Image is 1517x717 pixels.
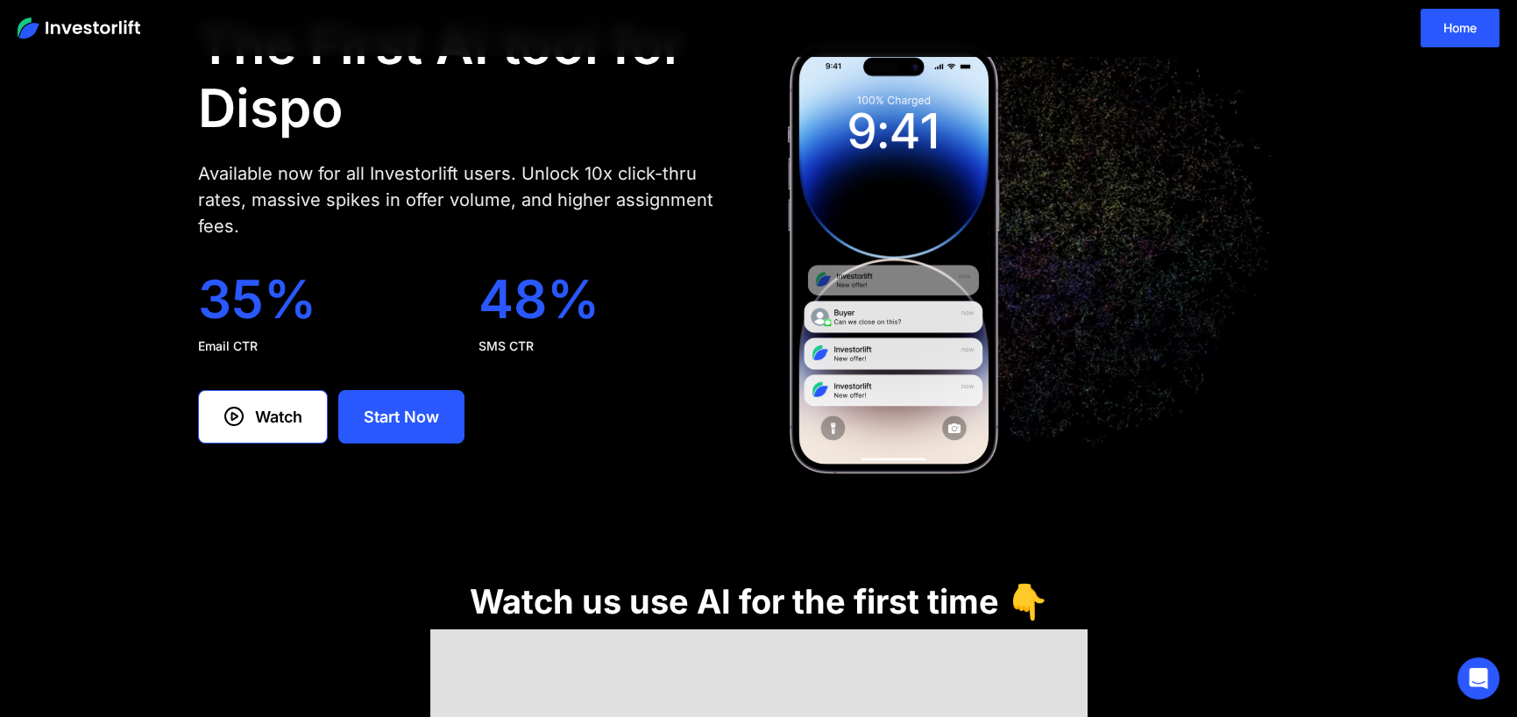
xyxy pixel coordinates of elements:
div: Open Intercom Messenger [1457,657,1499,699]
a: Watch [198,390,328,444]
a: Home [1421,9,1499,47]
a: Start Now [338,390,464,444]
div: Available now for all Investorlift users. Unlock 10x click-thru rates, massive spikes in offer vo... [198,160,731,239]
div: Watch [255,405,302,429]
h1: The First AI tool for Dispo [198,13,731,139]
div: 48% [478,267,731,330]
div: Email CTR [198,337,450,355]
div: Start Now [364,405,439,429]
div: 35% [198,267,450,330]
div: SMS CTR [478,337,731,355]
h1: Watch us use AI for the first time 👇 [470,582,1048,621]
